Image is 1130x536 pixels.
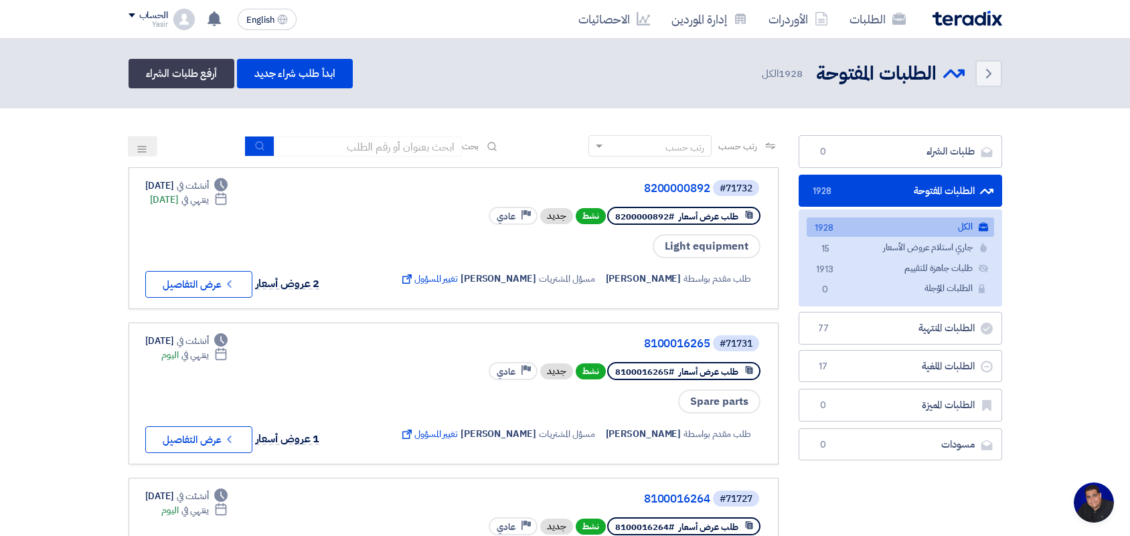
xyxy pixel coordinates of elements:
[679,210,738,223] span: طلب عرض أسعار
[497,210,515,223] span: عادي
[256,276,320,292] span: 2 عروض أسعار
[799,312,1002,345] a: الطلبات المنتهية77
[720,339,752,349] div: #71731
[177,489,209,503] span: أنشئت في
[238,9,297,30] button: English
[462,139,479,153] span: بحث
[181,193,209,207] span: ينتهي في
[181,348,209,362] span: ينتهي في
[762,66,805,82] span: الكل
[815,185,831,198] span: 1928
[145,179,228,193] div: [DATE]
[799,428,1002,461] a: مسودات0
[815,438,831,452] span: 0
[237,59,353,88] a: ابدأ طلب شراء جديد
[679,521,738,533] span: طلب عرض أسعار
[615,365,674,378] span: #8100016265
[181,503,209,517] span: ينتهي في
[606,272,681,286] span: [PERSON_NAME]
[400,272,458,286] span: تغيير المسؤول
[606,427,681,441] span: [PERSON_NAME]
[576,363,606,379] span: نشط
[461,272,536,286] span: [PERSON_NAME]
[576,519,606,535] span: نشط
[661,3,758,35] a: إدارة الموردين
[720,495,752,504] div: #71727
[679,365,738,378] span: طلب عرض أسعار
[145,271,252,298] button: عرض التفاصيل
[1074,482,1114,523] div: Open chat
[161,503,228,517] div: اليوم
[815,322,831,335] span: 77
[815,360,831,373] span: 17
[139,10,168,21] div: الحساب
[145,334,228,348] div: [DATE]
[678,389,760,414] span: Spare parts
[400,427,458,441] span: تغيير المسؤول
[799,389,1002,422] a: الطلبات المميزة0
[497,365,515,378] span: عادي
[145,426,252,453] button: عرض التفاصيل
[173,9,195,30] img: profile_test.png
[683,427,751,441] span: طلب مقدم بواسطة
[540,519,573,535] div: جديد
[177,334,209,348] span: أنشئت في
[653,234,760,258] span: Light equipment
[665,141,704,155] div: رتب حسب
[817,263,833,277] span: 1913
[615,521,674,533] span: #8100016264
[540,208,573,224] div: جديد
[442,493,710,505] a: 8100016264
[442,183,710,195] a: 8200000892
[779,66,803,81] span: 1928
[683,272,751,286] span: طلب مقدم بواسطة
[129,59,234,88] a: أرفع طلبات الشراء
[816,61,937,87] h2: الطلبات المفتوحة
[815,399,831,412] span: 0
[246,15,274,25] span: English
[461,427,536,441] span: [PERSON_NAME]
[539,427,595,441] span: مسؤل المشتريات
[718,139,756,153] span: رتب حسب
[799,135,1002,168] a: طلبات الشراء0
[539,272,595,286] span: مسؤل المشتريات
[150,193,228,207] div: [DATE]
[161,348,228,362] div: اليوم
[807,238,994,258] a: جاري استلام عروض الأسعار
[177,179,209,193] span: أنشئت في
[145,489,228,503] div: [DATE]
[540,363,573,379] div: جديد
[799,175,1002,207] a: الطلبات المفتوحة1928
[615,210,674,223] span: #8200000892
[807,279,994,298] a: الطلبات المؤجلة
[817,221,833,236] span: 1928
[129,21,168,28] div: Yasir
[274,137,462,157] input: ابحث بعنوان أو رقم الطلب
[576,208,606,224] span: نشط
[799,350,1002,383] a: الطلبات الملغية17
[815,145,831,159] span: 0
[817,242,833,256] span: 15
[817,283,833,297] span: 0
[839,3,916,35] a: الطلبات
[933,11,1002,26] img: Teradix logo
[497,521,515,533] span: عادي
[256,431,320,447] span: 1 عروض أسعار
[442,338,710,350] a: 8100016265
[807,217,994,237] a: الكل
[807,259,994,278] a: طلبات جاهزة للتقييم
[568,3,661,35] a: الاحصائيات
[758,3,839,35] a: الأوردرات
[720,184,752,193] div: #71732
